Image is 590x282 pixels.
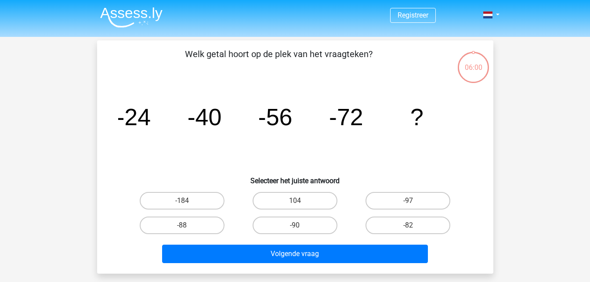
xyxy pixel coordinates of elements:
[366,192,450,210] label: -97
[100,7,163,28] img: Assessly
[187,104,221,130] tspan: -40
[116,104,151,130] tspan: -24
[410,104,423,130] tspan: ?
[253,217,337,234] label: -90
[329,104,363,130] tspan: -72
[258,104,292,130] tspan: -56
[111,170,479,185] h6: Selecteer het juiste antwoord
[398,11,428,19] a: Registreer
[253,192,337,210] label: 104
[111,47,446,74] p: Welk getal hoort op de plek van het vraagteken?
[140,217,224,234] label: -88
[457,51,490,73] div: 06:00
[162,245,428,263] button: Volgende vraag
[366,217,450,234] label: -82
[140,192,224,210] label: -184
